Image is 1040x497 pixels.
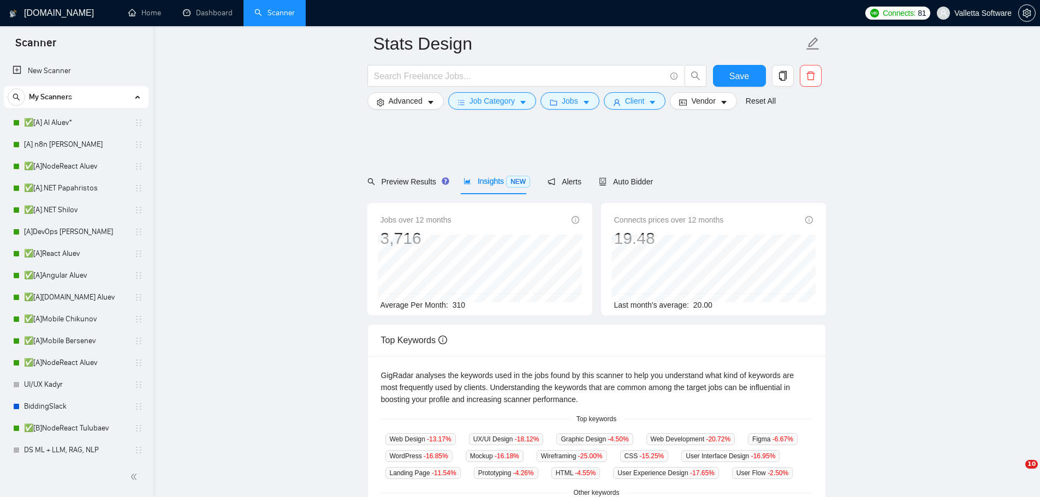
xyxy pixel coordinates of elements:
[367,92,444,110] button: settingAdvancedcaret-down
[691,95,715,107] span: Vendor
[599,178,607,185] span: robot
[381,301,448,309] span: Average Per Month:
[613,98,621,106] span: user
[614,214,724,226] span: Connects prices over 12 months
[548,178,555,185] span: notification
[432,469,456,477] span: -11.54 %
[8,93,25,101] span: search
[438,336,447,344] span: info-circle
[625,95,645,107] span: Client
[134,227,143,236] span: holder
[8,88,25,106] button: search
[469,433,544,445] span: UX/UI Design
[613,467,718,479] span: User Experience Design
[374,69,665,83] input: Search Freelance Jobs...
[134,380,143,389] span: holder
[134,315,143,324] span: holder
[729,69,749,83] span: Save
[681,450,780,462] span: User Interface Design
[134,162,143,171] span: holder
[670,92,736,110] button: idcardVendorcaret-down
[134,337,143,345] span: holder
[134,118,143,127] span: holder
[506,176,530,188] span: NEW
[466,450,524,462] span: Mockup
[800,65,822,87] button: delete
[448,92,536,110] button: barsJob Categorycaret-down
[367,178,375,185] span: search
[427,98,435,106] span: caret-down
[748,433,798,445] span: Figma
[457,98,465,106] span: bars
[640,452,664,460] span: -15.25 %
[883,7,916,19] span: Connects:
[768,469,788,477] span: -2.50 %
[389,95,423,107] span: Advanced
[918,7,926,19] span: 81
[693,301,712,309] span: 20.00
[24,330,128,352] a: ✅[A]Mobile Bersenev
[381,228,451,249] div: 3,716
[679,98,687,106] span: idcard
[800,71,821,81] span: delete
[367,177,446,186] span: Preview Results
[1018,9,1036,17] a: setting
[128,8,161,17] a: homeHome
[134,140,143,149] span: holder
[134,293,143,302] span: holder
[515,435,539,443] span: -18.12 %
[690,469,715,477] span: -17.65 %
[572,216,579,224] span: info-circle
[751,452,776,460] span: -16.95 %
[13,60,140,82] a: New Scanner
[556,433,633,445] span: Graphic Design
[24,134,128,155] a: [A] n8n [PERSON_NAME]
[519,98,527,106] span: caret-down
[575,469,596,477] span: -4.55 %
[1018,4,1036,22] button: setting
[24,286,128,308] a: ✅[A][DOMAIN_NAME] Aluev
[134,358,143,367] span: holder
[385,467,461,479] span: Landing Page
[806,37,820,51] span: edit
[24,155,128,177] a: ✅[A]NodeReact Aluev
[614,301,689,309] span: Last month's average:
[685,65,706,87] button: search
[608,435,629,443] span: -4.50 %
[940,9,947,17] span: user
[570,414,623,424] span: Top keywords
[424,452,448,460] span: -16.85 %
[453,301,465,309] span: 310
[1025,460,1038,469] span: 10
[537,450,607,462] span: Wireframing
[134,184,143,193] span: holder
[474,467,538,479] span: Prototyping
[706,435,730,443] span: -20.72 %
[24,243,128,265] a: ✅[A]React Aluev
[732,467,793,479] span: User Flow
[134,249,143,258] span: holder
[24,352,128,374] a: ✅[A]NodeReact Aluev
[805,216,813,224] span: info-circle
[463,177,471,185] span: area-chart
[540,92,599,110] button: folderJobscaret-down
[1019,9,1035,17] span: setting
[427,435,451,443] span: -13.17 %
[134,446,143,454] span: holder
[9,5,17,22] img: logo
[134,271,143,280] span: holder
[183,8,233,17] a: dashboardDashboard
[599,177,653,186] span: Auto Bidder
[772,71,793,81] span: copy
[24,396,128,417] a: BiddingSlack
[24,417,128,439] a: ✅[B]NodeReact Tulubaev
[385,433,456,445] span: Web Design
[4,60,148,82] li: New Scanner
[604,92,666,110] button: userClientcaret-down
[24,199,128,221] a: ✅[A].NET Shilov
[685,71,706,81] span: search
[24,374,128,396] a: UI/UX Kadyr
[614,228,724,249] div: 19.48
[583,98,590,106] span: caret-down
[441,176,450,186] div: Tooltip anchor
